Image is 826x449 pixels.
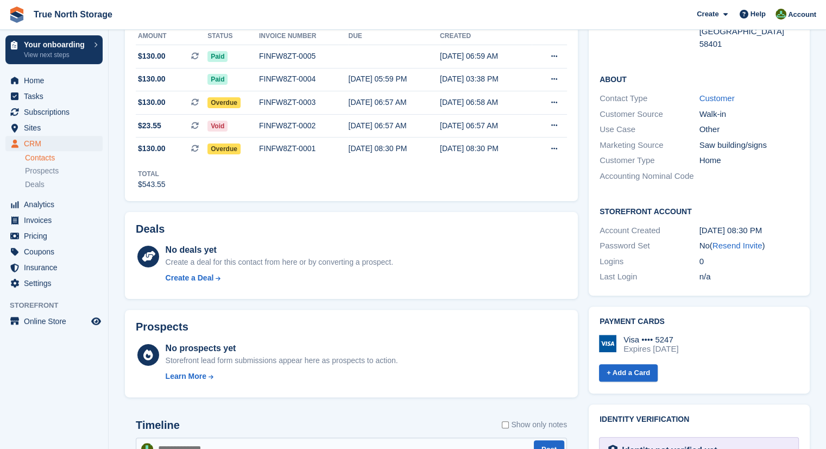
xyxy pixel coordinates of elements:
span: Analytics [24,197,89,212]
a: menu [5,104,103,120]
th: Invoice number [259,28,349,45]
th: Status [207,28,259,45]
a: Customer [699,93,735,103]
div: Visa •••• 5247 [623,335,678,345]
div: [DATE] 03:38 PM [440,73,532,85]
span: Home [24,73,89,88]
span: Tasks [24,89,89,104]
th: Created [440,28,532,45]
a: Resend Invite [712,241,762,250]
span: Create [697,9,718,20]
a: Deals [25,179,103,190]
a: menu [5,73,103,88]
div: [DATE] 08:30 PM [440,143,532,154]
a: + Add a Card [599,364,658,382]
span: Deals [25,179,45,190]
div: Password Set [600,240,699,252]
img: stora-icon-8386f47178a22dfd0bd8f6a31ec36ba5ce8667c1dd55bd0f319d3a0aa187defe.svg [9,7,25,23]
div: [DATE] 06:57 AM [440,120,532,132]
div: [DATE] 06:58 AM [440,97,532,108]
div: n/a [699,271,799,283]
div: Storefront lead form submissions appear here as prospects to action. [166,355,398,366]
h2: Identity verification [600,415,799,424]
a: menu [5,197,103,212]
h2: Timeline [136,419,180,432]
span: Overdue [207,144,241,154]
div: No deals yet [166,244,393,257]
span: Void [207,121,228,132]
a: True North Storage [29,5,117,23]
div: Accounting Nominal Code [600,170,699,183]
a: menu [5,244,103,259]
span: $130.00 [138,73,166,85]
h2: About [600,73,799,84]
div: Create a deal for this contact from here or by converting a prospect. [166,257,393,268]
div: [DATE] 06:57 AM [348,97,440,108]
span: Overdue [207,97,241,108]
a: Your onboarding View next steps [5,35,103,64]
span: Subscriptions [24,104,89,120]
span: $130.00 [138,97,166,108]
label: Show only notes [502,419,567,431]
span: CRM [24,136,89,151]
div: [DATE] 08:30 PM [348,143,440,154]
span: Paid [207,51,228,62]
span: Sites [24,120,89,135]
div: Contact Type [600,92,699,105]
div: Customer Type [600,154,699,167]
div: [DATE] 05:59 PM [348,73,440,85]
div: Create a Deal [166,272,214,284]
div: Expires [DATE] [623,344,678,354]
div: Walk-in [699,108,799,121]
span: Settings [24,276,89,291]
p: View next steps [24,50,89,60]
img: Visa Logo [599,335,616,352]
div: Home [699,154,799,167]
div: FINFW8ZT-0005 [259,51,349,62]
h2: Prospects [136,321,188,333]
div: Marketing Source [600,139,699,152]
th: Due [348,28,440,45]
div: FINFW8ZT-0002 [259,120,349,132]
span: $23.55 [138,120,161,132]
a: menu [5,89,103,104]
a: menu [5,276,103,291]
div: Last Login [600,271,699,283]
div: [DATE] 06:57 AM [348,120,440,132]
div: Other [699,123,799,136]
span: Paid [207,74,228,85]
span: ( ) [710,241,765,250]
span: $130.00 [138,51,166,62]
a: menu [5,213,103,228]
div: Logins [600,255,699,268]
span: Storefront [10,300,108,311]
div: FINFW8ZT-0004 [259,73,349,85]
div: [DATE] 08:30 PM [699,224,799,237]
a: Learn More [166,371,398,382]
a: Contacts [25,153,103,163]
a: Prospects [25,165,103,177]
a: menu [5,136,103,151]
span: Account [788,9,816,20]
span: Help [751,9,766,20]
p: Your onboarding [24,41,89,48]
h2: Payment cards [600,317,799,326]
div: [DATE] 06:59 AM [440,51,532,62]
span: $130.00 [138,143,166,154]
a: menu [5,260,103,275]
a: Preview store [90,315,103,328]
div: FINFW8ZT-0003 [259,97,349,108]
div: Customer Source [600,108,699,121]
div: 58401 [699,38,799,51]
span: Coupons [24,244,89,259]
div: Use Case [600,123,699,136]
a: Create a Deal [166,272,393,284]
th: Amount [136,28,207,45]
div: No [699,240,799,252]
h2: Deals [136,223,165,235]
div: Learn More [166,371,206,382]
span: Pricing [24,228,89,244]
input: Show only notes [502,419,509,431]
div: Saw building/signs [699,139,799,152]
img: Jessie Dafoe [775,9,786,20]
